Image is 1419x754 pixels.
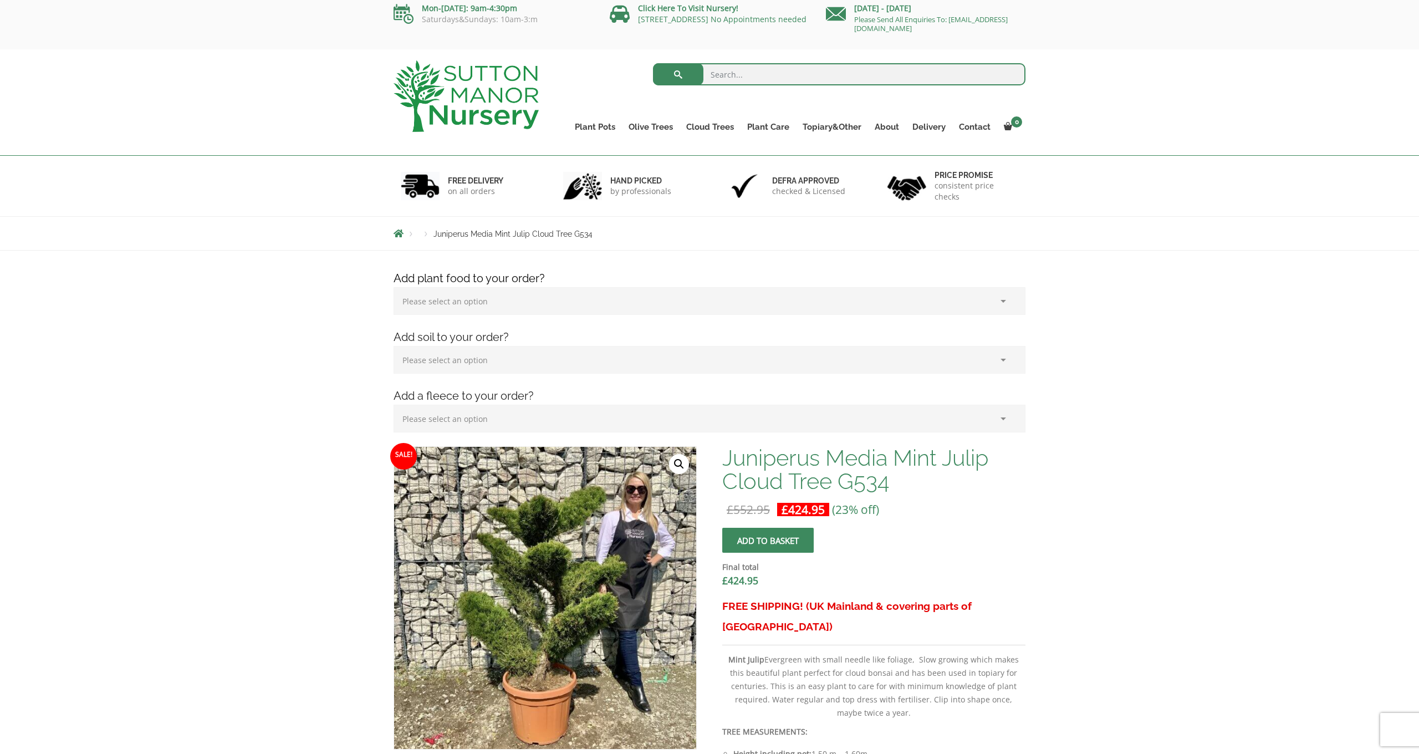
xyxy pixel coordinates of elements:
[394,15,593,24] p: Saturdays&Sundays: 10am-3:m
[826,2,1025,15] p: [DATE] - [DATE]
[722,653,1025,720] p: Evergreen with small needle like foliage, Slow growing which makes this beautiful plant perfect f...
[448,176,503,186] h6: FREE DELIVERY
[725,172,764,200] img: 3.jpg
[952,119,997,135] a: Contact
[390,443,417,470] span: Sale!
[772,186,845,197] p: checked & Licensed
[401,172,440,200] img: 1.jpg
[610,176,671,186] h6: hand picked
[935,180,1019,202] p: consistent price checks
[385,329,1034,346] h4: Add soil to your order?
[669,454,689,474] a: View full-screen image gallery
[727,502,733,517] span: £
[906,119,952,135] a: Delivery
[727,502,770,517] bdi: 552.95
[832,502,879,517] span: (23% off)
[610,186,671,197] p: by professionals
[1011,116,1022,128] span: 0
[385,388,1034,405] h4: Add a fleece to your order?
[782,502,788,517] span: £
[728,654,764,665] b: Mint Julip
[638,3,738,13] a: Click Here To Visit Nursery!
[722,574,758,587] bdi: 424.95
[394,60,539,132] img: logo
[741,119,796,135] a: Plant Care
[722,574,728,587] span: £
[796,119,868,135] a: Topiary&Other
[722,561,1025,574] dt: Final total
[563,172,602,200] img: 2.jpg
[854,14,1008,33] a: Please Send All Enquiries To: [EMAIL_ADDRESS][DOMAIN_NAME]
[997,119,1025,135] a: 0
[433,230,593,238] span: Juniperus Media Mint Julip Cloud Tree G534
[722,726,808,737] strong: TREE MEASUREMENTS:
[653,63,1026,85] input: Search...
[448,186,503,197] p: on all orders
[638,14,807,24] a: [STREET_ADDRESS] No Appointments needed
[385,270,1034,287] h4: Add plant food to your order?
[782,502,825,517] bdi: 424.95
[722,596,1025,637] h3: FREE SHIPPING! (UK Mainland & covering parts of [GEOGRAPHIC_DATA])
[935,170,1019,180] h6: Price promise
[722,528,814,553] button: Add to basket
[772,176,845,186] h6: Defra approved
[622,119,680,135] a: Olive Trees
[394,2,593,15] p: Mon-[DATE]: 9am-4:30pm
[887,169,926,203] img: 4.jpg
[680,119,741,135] a: Cloud Trees
[394,229,1025,238] nav: Breadcrumbs
[722,446,1025,493] h1: Juniperus Media Mint Julip Cloud Tree G534
[868,119,906,135] a: About
[568,119,622,135] a: Plant Pots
